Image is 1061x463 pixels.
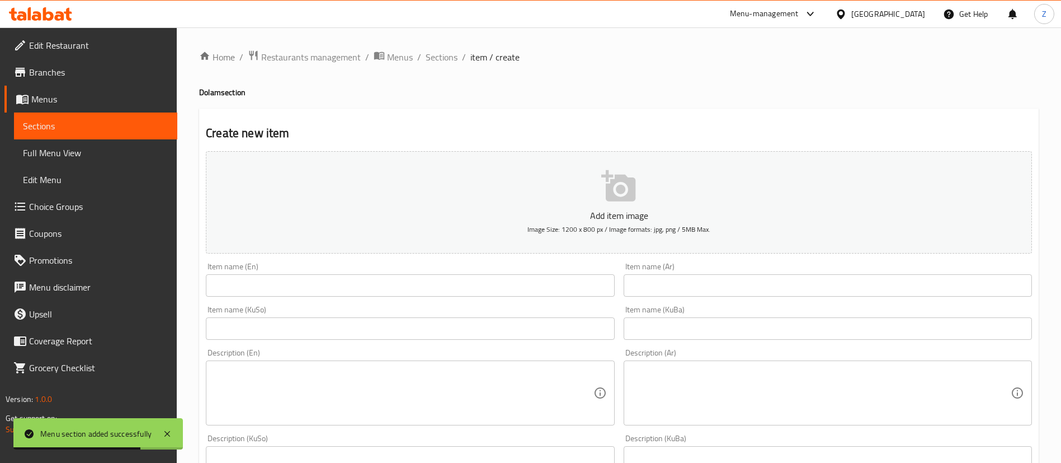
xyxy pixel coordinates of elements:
[35,392,52,406] span: 1.0.0
[4,274,177,301] a: Menu disclaimer
[365,50,369,64] li: /
[23,146,168,160] span: Full Menu View
[426,50,458,64] a: Sections
[624,274,1032,297] input: Enter name Ar
[206,125,1032,142] h2: Create new item
[199,50,235,64] a: Home
[31,92,168,106] span: Menus
[206,151,1032,254] button: Add item imageImage Size: 1200 x 800 px / Image formats: jpg, png / 5MB Max.
[1042,8,1046,20] span: Z
[4,247,177,274] a: Promotions
[29,334,168,348] span: Coverage Report
[6,392,33,406] span: Version:
[248,50,361,64] a: Restaurants management
[624,317,1032,340] input: Enter name KuBa
[29,200,168,213] span: Choice Groups
[4,86,177,113] a: Menus
[470,50,520,64] span: item / create
[14,139,177,166] a: Full Menu View
[374,50,413,64] a: Menus
[4,59,177,86] a: Branches
[29,66,168,79] span: Branches
[6,422,77,437] a: Support.OpsPlatform
[851,8,925,20] div: [GEOGRAPHIC_DATA]
[23,173,168,186] span: Edit Menu
[206,274,614,297] input: Enter name En
[4,301,177,328] a: Upsell
[199,50,1039,64] nav: breadcrumb
[40,428,152,440] div: Menu section added successfully
[4,193,177,220] a: Choice Groups
[14,113,177,139] a: Sections
[29,39,168,52] span: Edit Restaurant
[462,50,466,64] li: /
[29,227,168,240] span: Coupons
[6,411,57,425] span: Get support on:
[29,254,168,267] span: Promotions
[29,361,168,375] span: Grocery Checklist
[261,50,361,64] span: Restaurants management
[23,119,168,133] span: Sections
[387,50,413,64] span: Menus
[223,209,1015,222] p: Add item image
[4,354,177,381] a: Grocery Checklist
[4,220,177,247] a: Coupons
[730,7,799,21] div: Menu-management
[417,50,421,64] li: /
[239,50,243,64] li: /
[29,280,168,294] span: Menu disclaimer
[4,328,177,354] a: Coverage Report
[527,223,710,236] span: Image Size: 1200 x 800 px / Image formats: jpg, png / 5MB Max.
[14,166,177,193] a: Edit Menu
[199,87,1039,98] h4: Dolam section
[29,307,168,321] span: Upsell
[206,317,614,340] input: Enter name KuSo
[4,32,177,59] a: Edit Restaurant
